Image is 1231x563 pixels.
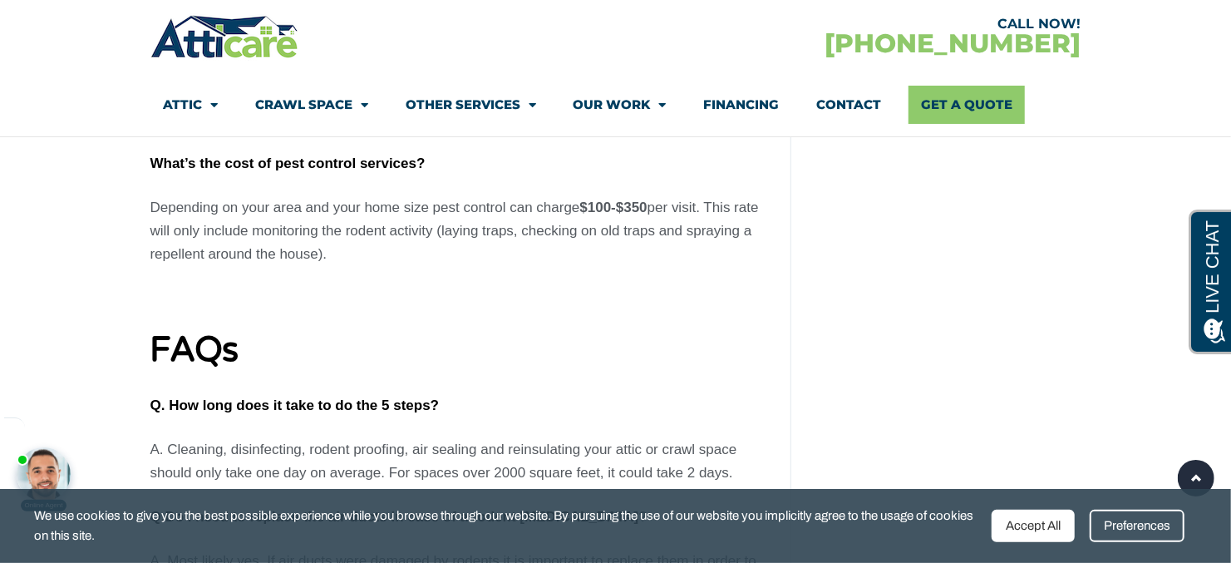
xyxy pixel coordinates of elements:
[579,200,647,215] b: $100-$350
[34,506,979,546] span: We use cookies to give you the best possible experience while you browse through our website. By ...
[574,86,667,124] a: Our Work
[908,86,1025,124] a: Get A Quote
[817,86,882,124] a: Contact
[406,86,536,124] a: Other Services
[41,13,134,34] span: Opens a chat window
[8,430,91,513] iframe: Chat Invitation
[1090,510,1184,542] div: Preferences
[704,86,780,124] a: Financing
[150,328,239,371] b: FAQs
[992,510,1075,542] div: Accept All
[163,86,218,124] a: Attic
[150,200,580,215] span: Depending on your area and your home size pest control can charge
[150,156,426,171] b: What’s the cost of pest control services?
[163,86,1069,124] nav: Menu
[616,17,1081,31] div: CALL NOW!
[150,442,737,481] span: A. Cleaning, disinfecting, rodent proofing, air sealing and reinsulating your attic or crawl spac...
[150,200,759,262] span: per visit. This rate will only include monitoring the rodent activity (laying traps, checking on ...
[255,86,368,124] a: Crawl Space
[150,398,440,413] b: Q. How long does it take to do the 5 steps?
